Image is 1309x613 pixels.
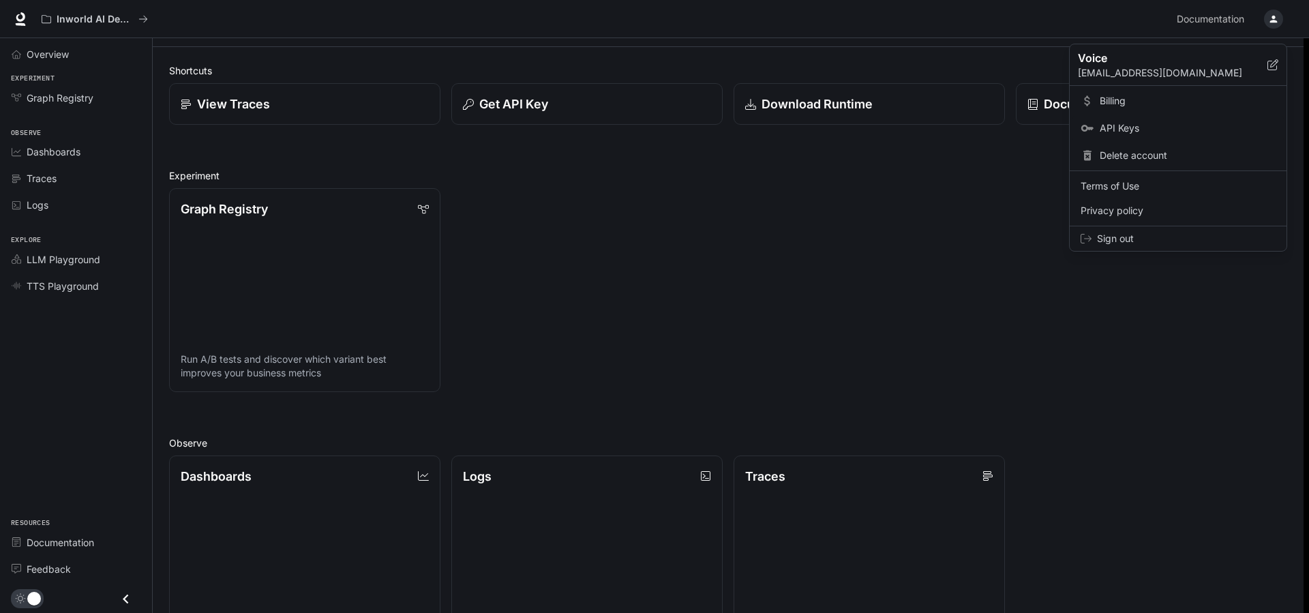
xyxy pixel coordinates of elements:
a: Privacy policy [1072,198,1284,223]
a: API Keys [1072,116,1284,140]
div: Delete account [1072,143,1284,168]
div: Sign out [1070,226,1287,251]
span: API Keys [1100,121,1276,135]
p: [EMAIL_ADDRESS][DOMAIN_NAME] [1078,66,1267,80]
span: Billing [1100,94,1276,108]
span: Terms of Use [1081,179,1276,193]
span: Delete account [1100,149,1276,162]
p: Voice [1078,50,1246,66]
div: Voice[EMAIL_ADDRESS][DOMAIN_NAME] [1070,44,1287,86]
a: Terms of Use [1072,174,1284,198]
span: Sign out [1097,232,1276,245]
span: Privacy policy [1081,204,1276,218]
a: Billing [1072,89,1284,113]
